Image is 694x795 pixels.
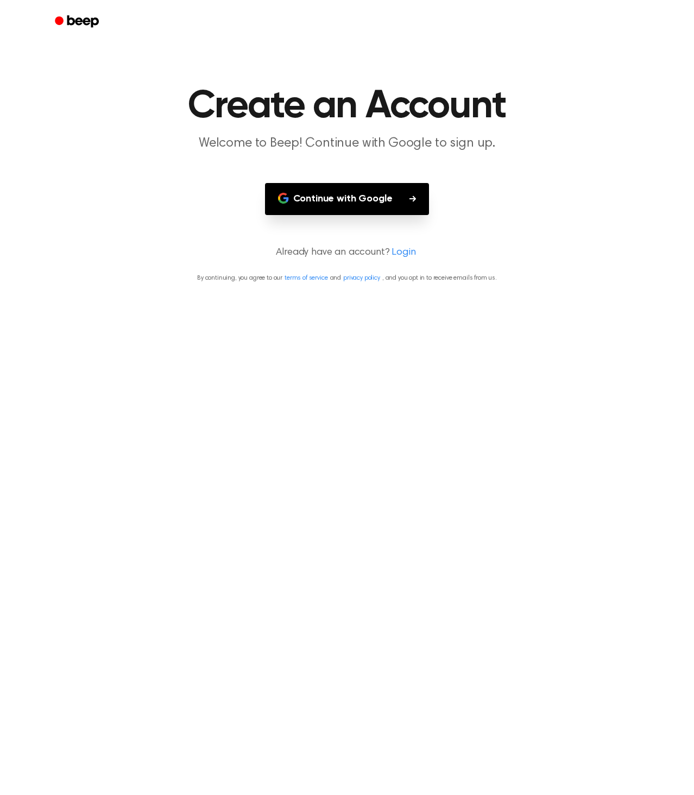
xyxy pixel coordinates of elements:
button: Continue with Google [265,183,430,215]
a: terms of service [285,275,327,281]
a: Beep [47,11,109,33]
h1: Create an Account [69,87,625,126]
p: By continuing, you agree to our and , and you opt in to receive emails from us. [13,273,681,283]
a: Login [392,245,415,260]
a: privacy policy [343,275,380,281]
p: Welcome to Beep! Continue with Google to sign up. [138,135,556,153]
p: Already have an account? [13,245,681,260]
